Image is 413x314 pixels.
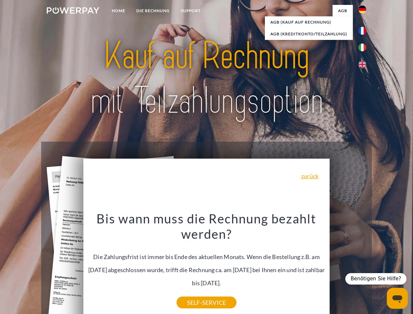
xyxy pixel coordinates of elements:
[301,173,318,179] a: zurück
[62,31,351,125] img: title-powerpay_de.svg
[131,5,175,17] a: DIE RECHNUNG
[387,288,408,309] iframe: Schaltfläche zum Öffnen des Messaging-Fensters; Konversation läuft
[47,7,99,14] img: logo-powerpay-white.svg
[106,5,131,17] a: Home
[345,273,406,285] div: Benötigen Sie Hilfe?
[265,16,353,28] a: AGB (Kauf auf Rechnung)
[358,27,366,35] img: fr
[87,211,326,303] div: Die Zahlungsfrist ist immer bis Ende des aktuellen Monats. Wenn die Bestellung z.B. am [DATE] abg...
[175,5,206,17] a: SUPPORT
[333,5,353,17] a: agb
[265,28,353,40] a: AGB (Kreditkonto/Teilzahlung)
[358,6,366,13] img: de
[87,211,326,242] h3: Bis wann muss die Rechnung bezahlt werden?
[177,297,236,308] a: SELF-SERVICE
[358,44,366,51] img: it
[358,61,366,68] img: en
